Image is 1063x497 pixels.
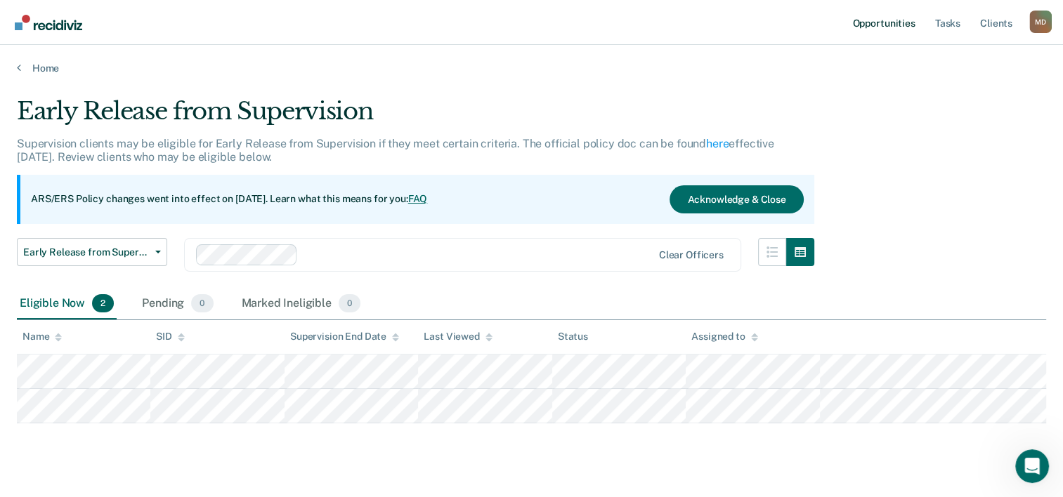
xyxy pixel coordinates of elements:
button: Profile dropdown button [1029,11,1052,33]
a: Home [17,62,1046,74]
p: ARS/ERS Policy changes went into effect on [DATE]. Learn what this means for you: [31,192,427,206]
p: Supervision clients may be eligible for Early Release from Supervision if they meet certain crite... [17,137,774,164]
a: FAQ [408,193,428,204]
div: Marked Ineligible0 [239,289,364,319]
div: M D [1029,11,1052,33]
div: Eligible Now2 [17,289,117,319]
div: Last Viewed [424,331,492,343]
span: 0 [191,294,213,312]
img: Recidiviz [15,15,82,30]
div: Clear officers [659,249,724,261]
div: Supervision End Date [290,331,399,343]
a: here [706,137,729,150]
button: Acknowledge & Close [670,185,803,213]
div: Assigned to [691,331,757,343]
span: 2 [92,294,114,312]
div: Name [22,331,62,343]
div: Pending0 [139,289,216,319]
div: Early Release from Supervision [17,97,814,137]
div: SID [156,331,185,343]
span: Early Release from Supervision [23,246,150,258]
div: Status [558,331,588,343]
iframe: Intercom live chat [1015,449,1049,483]
span: 0 [339,294,360,312]
button: Early Release from Supervision [17,238,167,266]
